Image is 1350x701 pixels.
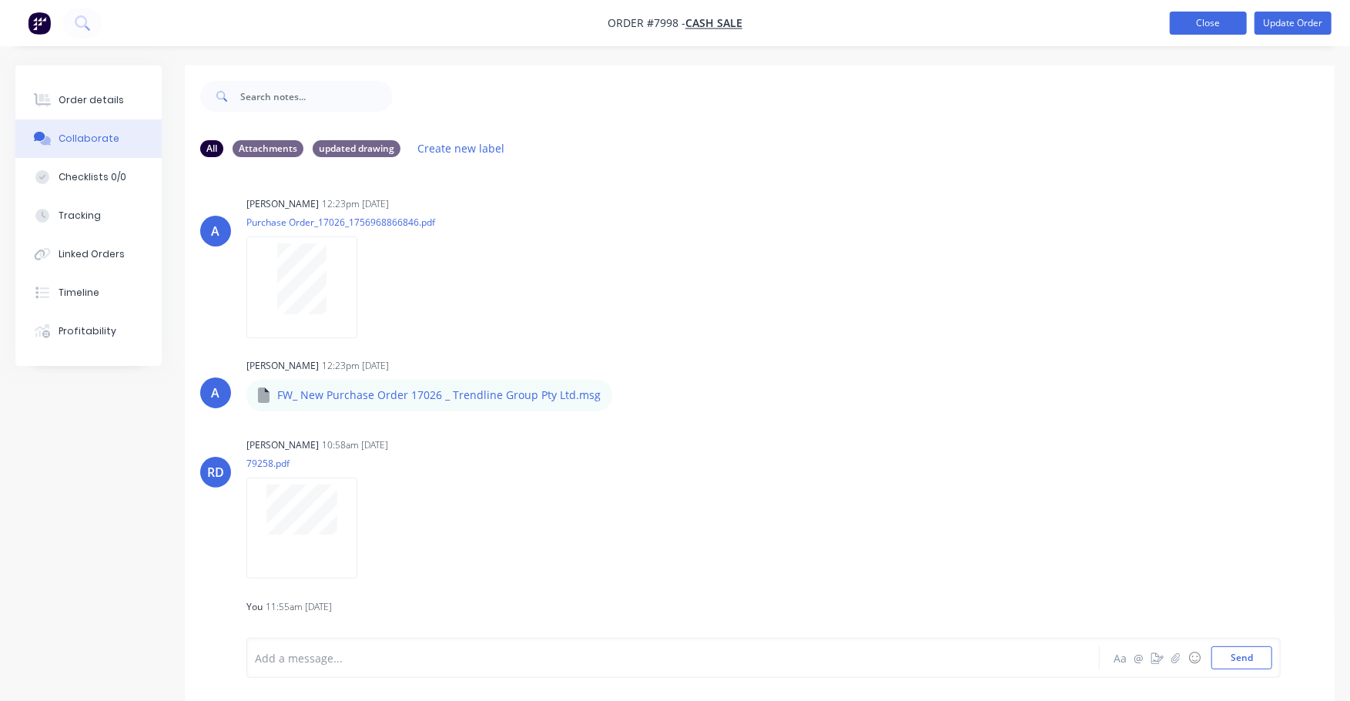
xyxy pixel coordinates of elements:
div: A [212,384,220,402]
div: RD [207,463,224,481]
div: A [212,222,220,240]
button: Profitability [15,312,162,350]
div: [PERSON_NAME] [246,359,319,373]
div: Checklists 0/0 [59,170,126,184]
div: You [246,600,263,614]
a: Cash Sale [685,16,742,31]
button: Create new label [410,138,513,159]
div: Attachments [233,140,303,157]
div: Timeline [59,286,99,300]
div: Order details [59,93,124,107]
p: 79258.pdf [246,457,373,470]
div: 12:23pm [DATE] [322,359,389,373]
div: [PERSON_NAME] [246,438,319,452]
button: @ [1130,649,1148,667]
div: Collaborate [59,132,119,146]
div: 11:55am [DATE] [266,600,332,614]
p: Purchase Order_17026_1756968866846.pdf [246,216,435,229]
p: FW_ New Purchase Order 17026 _ Trendline Group Pty Ltd.msg [277,387,601,403]
button: Linked Orders [15,235,162,273]
button: Timeline [15,273,162,312]
button: Tracking [15,196,162,235]
img: Factory [28,12,51,35]
div: Profitability [59,324,116,338]
div: 10:58am [DATE] [322,438,388,452]
button: Update Order [1255,12,1332,35]
button: Aa [1111,649,1130,667]
div: 12:23pm [DATE] [322,197,389,211]
button: Checklists 0/0 [15,158,162,196]
div: All [200,140,223,157]
button: Order details [15,81,162,119]
button: Close [1170,12,1247,35]
button: ☺ [1185,649,1204,667]
span: Order #7998 - [608,16,685,31]
input: Search notes... [240,81,393,112]
div: Tracking [59,209,101,223]
div: Linked Orders [59,247,125,261]
div: [PERSON_NAME] [246,197,319,211]
button: Collaborate [15,119,162,158]
div: updated drawing [313,140,400,157]
button: Send [1211,646,1272,669]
